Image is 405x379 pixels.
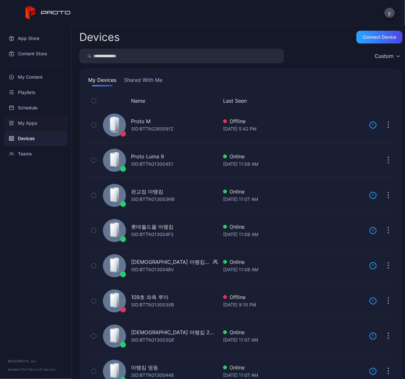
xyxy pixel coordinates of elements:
a: My Content [4,69,67,85]
div: Online [223,328,364,336]
div: Offline [223,117,364,125]
div: Options [382,97,395,105]
div: 롯데월드몰 마뗑킴 [131,223,174,231]
div: SID: BTTN213004BV [131,266,174,273]
div: Proto Luma 9 [131,153,164,160]
div: [DATE] 9:10 PM [223,301,364,309]
div: [DATE] 11:07 AM [223,336,364,344]
div: Online [223,364,364,371]
div: Proto M [131,117,151,125]
div: [DATE] 5:42 PM [223,125,364,133]
a: Devices [4,131,67,146]
div: SID: BTTN213004F3 [131,231,174,238]
button: Connect device [356,31,402,43]
div: SID: BTTN213003NB [131,195,175,203]
a: Terms Of Service [29,367,55,371]
div: Update Device [367,97,374,105]
span: Version 1.13.1 • [8,367,29,371]
div: [DEMOGRAPHIC_DATA] 마뗑킴 2번장비 [131,328,218,336]
div: 109호 좌측 루마 [131,293,168,301]
div: 마뗑킴 명동 [131,364,158,371]
div: [DATE] 11:08 AM [223,266,364,273]
a: App Store [4,31,67,46]
div: Connect device [363,35,396,40]
div: SID: BTTN2260091Z [131,125,174,133]
button: My Devices [87,76,118,86]
div: SID: BTTN21300451 [131,160,173,168]
button: y [385,8,395,18]
div: [DEMOGRAPHIC_DATA] 마뗑킴 1번장비 [131,258,210,266]
a: Playlists [4,85,67,100]
div: Offline [223,293,364,301]
div: [DATE] 11:08 AM [223,160,364,168]
button: Custom [371,49,402,63]
a: Content Store [4,46,67,61]
div: [DATE] 11:07 AM [223,195,364,203]
div: SID: BTTN21300448 [131,371,174,379]
div: Online [223,153,364,160]
a: Schedule [4,100,67,115]
div: Online [223,223,364,231]
div: Online [223,188,364,195]
div: Online [223,258,364,266]
button: Last Seen [223,97,362,105]
button: Name [131,97,145,105]
div: © 2025 PROTO, Inc. [8,359,64,364]
div: 판교점 마뗑킴 [131,188,163,195]
button: Shared With Me [123,76,164,86]
div: [DATE] 11:08 AM [223,231,364,238]
div: SID: BTTN213003XB [131,301,174,309]
div: [DATE] 11:07 AM [223,371,364,379]
a: Teams [4,146,67,162]
div: SID: BTTN213003QE [131,336,174,344]
a: My Apps [4,115,67,131]
div: Custom [375,53,393,59]
h2: Devices [79,31,120,43]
